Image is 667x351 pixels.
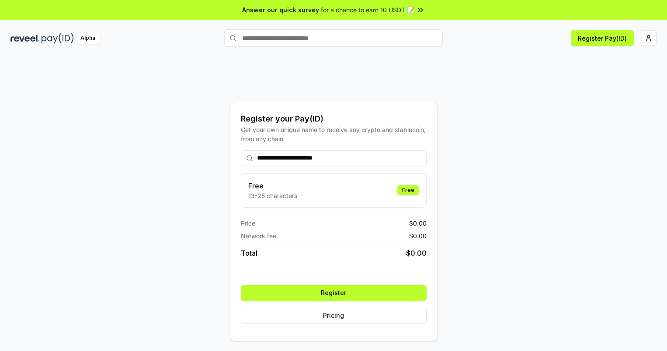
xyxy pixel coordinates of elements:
[42,33,74,44] img: pay_id
[397,185,419,195] div: Free
[241,231,276,240] span: Network fee
[409,219,427,228] span: $ 0.00
[406,248,427,258] span: $ 0.00
[248,191,297,200] p: 13-25 characters
[571,30,634,46] button: Register Pay(ID)
[10,33,40,44] img: reveel_dark
[241,125,427,143] div: Get your own unique name to receive any crypto and stablecoin, from any chain
[241,219,255,228] span: Price
[321,5,414,14] span: for a chance to earn 10 USDT 📝
[242,5,319,14] span: Answer our quick survey
[241,308,427,323] button: Pricing
[248,181,297,191] h3: Free
[76,33,100,44] div: Alpha
[241,248,257,258] span: Total
[241,285,427,301] button: Register
[241,113,427,125] div: Register your Pay(ID)
[409,231,427,240] span: $ 0.00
